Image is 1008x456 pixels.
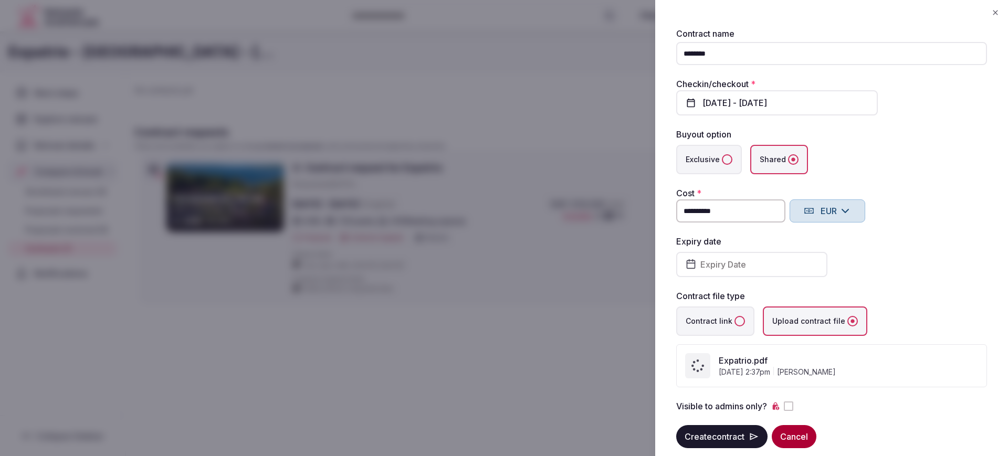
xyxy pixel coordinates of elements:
label: Visible to admins only? [676,400,780,412]
button: Expiry Date [676,252,827,277]
button: Cancel [772,425,816,448]
button: Upload contract file [847,316,858,326]
label: Upload contract file [763,306,867,336]
label: Cost [676,188,701,198]
button: Exclusive [722,154,732,165]
label: Contract name [676,29,987,38]
span: [PERSON_NAME] [777,367,836,377]
span: [DATE] 2:37pm [719,367,770,377]
button: EUR [790,199,865,222]
button: Shared [788,154,799,165]
label: Shared [750,145,808,174]
button: Createcontract [676,425,768,448]
label: Contract file type [676,291,745,301]
label: Contract link [676,306,754,336]
button: Contract link [734,316,745,326]
label: Checkin/checkout [676,79,755,89]
span: Expiry Date [700,259,746,270]
label: Exclusive [676,145,742,174]
label: Expiry date [676,236,721,247]
button: [DATE] - [DATE] [676,90,878,115]
span: Expatrio.pdf [719,354,978,367]
label: Buyout option [676,129,731,140]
